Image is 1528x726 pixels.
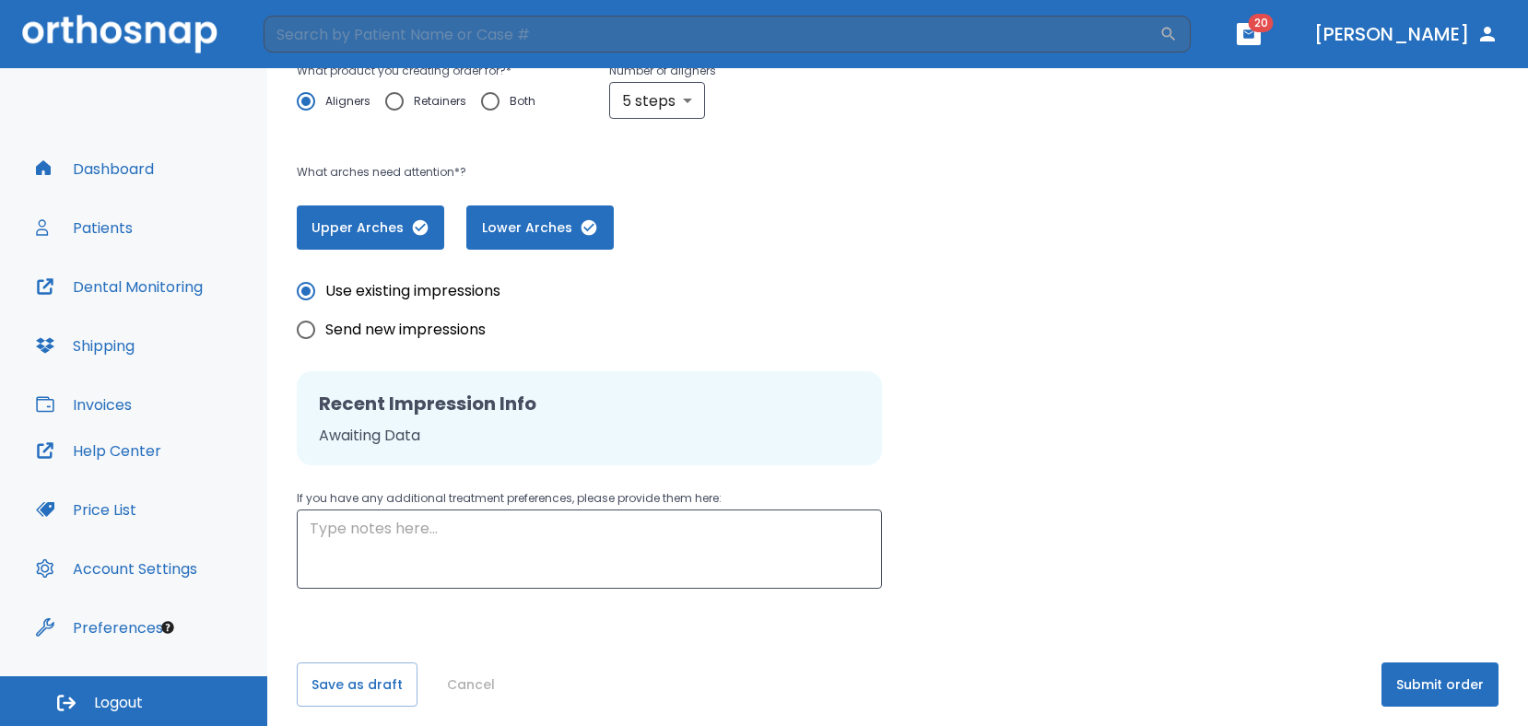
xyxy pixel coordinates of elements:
[1307,18,1506,51] button: [PERSON_NAME]
[25,382,143,427] button: Invoices
[325,280,500,302] span: Use existing impressions
[609,60,716,82] p: Number of aligners
[94,693,143,713] span: Logout
[25,323,146,368] button: Shipping
[264,16,1159,53] input: Search by Patient Name or Case #
[440,662,502,707] button: Cancel
[25,487,147,532] button: Price List
[25,546,208,591] button: Account Settings
[485,218,595,238] span: Lower Arches
[297,161,998,183] p: What arches need attention*?
[25,428,172,473] button: Help Center
[25,605,174,650] button: Preferences
[466,205,614,250] button: Lower Arches
[297,60,550,82] p: What product you creating order for? *
[25,264,214,309] button: Dental Monitoring
[22,15,217,53] img: Orthosnap
[414,90,466,112] span: Retainers
[319,425,860,447] p: Awaiting Data
[297,205,444,250] button: Upper Arches
[25,205,144,250] button: Patients
[1381,662,1499,707] button: Submit order
[319,390,860,417] h2: Recent Impression Info
[1249,14,1274,32] span: 20
[609,82,705,119] div: 5 steps
[159,619,176,636] div: Tooltip anchor
[510,90,535,112] span: Both
[325,90,370,112] span: Aligners
[297,487,882,509] p: If you have any additional treatment preferences, please provide them here:
[25,146,165,191] button: Dashboard
[315,218,426,238] span: Upper Arches
[297,662,417,707] button: Save as draft
[325,319,486,341] span: Send new impressions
